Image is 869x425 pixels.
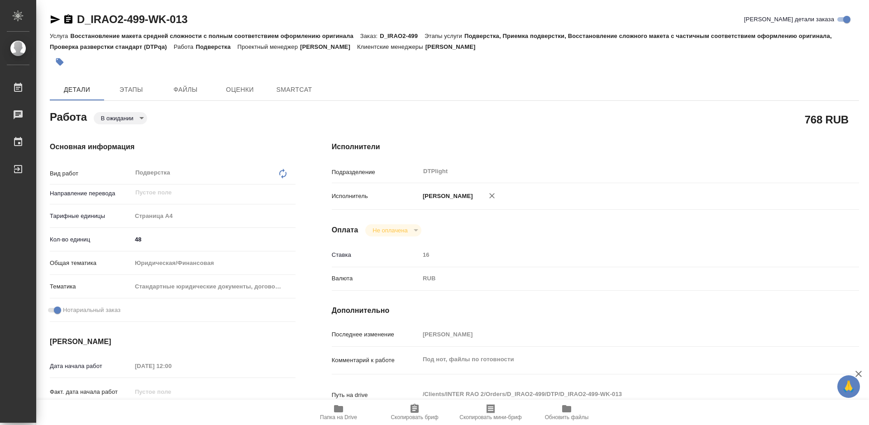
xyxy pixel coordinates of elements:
[50,336,296,347] h4: [PERSON_NAME]
[453,400,529,425] button: Скопировать мини-бриф
[132,385,211,398] input: Пустое поле
[174,43,196,50] p: Работа
[50,108,87,124] h2: Работа
[50,14,61,25] button: Скопировать ссылку для ЯМессенджера
[420,328,815,341] input: Пустое поле
[50,169,132,178] p: Вид работ
[425,43,482,50] p: [PERSON_NAME]
[110,84,153,95] span: Этапы
[332,391,420,400] p: Путь на drive
[132,279,296,294] div: Стандартные юридические документы, договоры, уставы
[132,255,296,271] div: Юридическая/Финансовая
[744,15,834,24] span: [PERSON_NAME] детали заказа
[841,377,856,396] span: 🙏
[50,362,132,371] p: Дата начала работ
[332,225,358,236] h4: Оплата
[377,400,453,425] button: Скопировать бриф
[332,305,859,316] h4: Дополнительно
[332,330,420,339] p: Последнее изменение
[218,84,262,95] span: Оценки
[70,33,360,39] p: Восстановление макета средней сложности с полным соответствием оформлению оригинала
[545,414,589,420] span: Обновить файлы
[50,387,132,397] p: Факт. дата начала работ
[77,13,187,25] a: D_IRAO2-499-WK-013
[482,186,502,206] button: Удалить исполнителя
[300,43,357,50] p: [PERSON_NAME]
[98,114,136,122] button: В ожидании
[50,212,132,221] p: Тарифные единицы
[420,248,815,261] input: Пустое поле
[132,208,296,224] div: Страница А4
[134,187,274,198] input: Пустое поле
[332,192,420,201] p: Исполнитель
[420,352,815,367] textarea: Под нот, файлы по готовности
[50,259,132,268] p: Общая тематика
[420,271,815,286] div: RUB
[50,235,132,244] p: Кол-во единиц
[50,52,70,72] button: Добавить тэг
[301,400,377,425] button: Папка на Drive
[63,14,74,25] button: Скопировать ссылку
[805,112,849,127] h2: 768 RUB
[357,43,425,50] p: Клиентские менеджеры
[420,387,815,402] textarea: /Clients/INTER RAO 2/Orders/D_IRAO2-499/DTP/D_IRAO2-499-WK-013
[459,414,521,420] span: Скопировать мини-бриф
[332,356,420,365] p: Комментарий к работе
[529,400,605,425] button: Обновить файлы
[391,414,438,420] span: Скопировать бриф
[63,306,120,315] span: Нотариальный заказ
[332,274,420,283] p: Валюта
[94,112,147,124] div: В ожидании
[837,375,860,398] button: 🙏
[370,227,410,234] button: Не оплачена
[50,33,70,39] p: Услуга
[196,43,237,50] p: Подверстка
[272,84,316,95] span: SmartCat
[380,33,425,39] p: D_IRAO2-499
[164,84,207,95] span: Файлы
[420,192,473,201] p: [PERSON_NAME]
[332,250,420,260] p: Ставка
[132,359,211,373] input: Пустое поле
[332,168,420,177] p: Подразделение
[320,414,357,420] span: Папка на Drive
[238,43,300,50] p: Проектный менеджер
[132,233,296,246] input: ✎ Введи что-нибудь
[332,142,859,152] h4: Исполнители
[360,33,380,39] p: Заказ:
[425,33,464,39] p: Этапы услуги
[50,282,132,291] p: Тематика
[50,189,132,198] p: Направление перевода
[50,142,296,152] h4: Основная информация
[55,84,99,95] span: Детали
[365,224,421,236] div: В ожидании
